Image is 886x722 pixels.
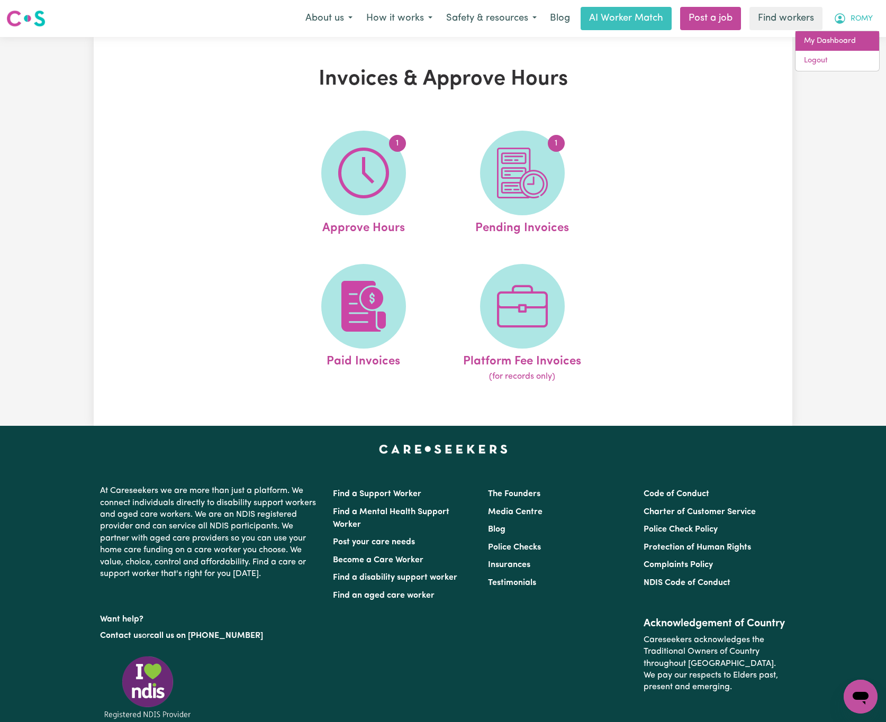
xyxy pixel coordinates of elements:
button: My Account [827,7,880,30]
a: Blog [544,7,576,30]
a: Complaints Policy [644,561,713,569]
a: Police Check Policy [644,525,718,534]
span: 1 [389,135,406,152]
a: Platform Fee Invoices(for records only) [446,264,599,383]
a: Protection of Human Rights [644,543,751,552]
p: At Careseekers we are more than just a platform. We connect individuals directly to disability su... [100,481,320,584]
a: Approve Hours [287,131,440,237]
a: Become a Care Worker [333,556,423,564]
p: Want help? [100,609,320,625]
button: How it works [359,7,439,30]
a: My Dashboard [795,31,879,51]
a: Post your care needs [333,538,415,546]
span: Pending Invoices [475,215,569,237]
a: Find an aged care worker [333,591,435,600]
a: Testimonials [488,579,536,587]
a: Media Centre [488,508,543,516]
span: ROMY [851,13,873,25]
a: Post a job [680,7,741,30]
span: (for records only) [489,370,555,383]
a: Police Checks [488,543,541,552]
a: Charter of Customer Service [644,508,756,516]
button: About us [299,7,359,30]
a: Find a Support Worker [333,490,421,498]
a: Find a Mental Health Support Worker [333,508,449,529]
a: Careseekers home page [379,445,508,453]
span: Paid Invoices [327,349,400,371]
iframe: Button to launch messaging window [844,680,878,714]
img: Registered NDIS provider [100,654,195,720]
a: Paid Invoices [287,264,440,383]
h2: Acknowledgement of Country [644,617,786,630]
span: Platform Fee Invoices [463,349,581,371]
a: Careseekers logo [6,6,46,31]
img: Careseekers logo [6,9,46,28]
button: Safety & resources [439,7,544,30]
a: Insurances [488,561,530,569]
a: AI Worker Match [581,7,672,30]
h1: Invoices & Approve Hours [216,67,670,92]
a: Find workers [749,7,822,30]
p: Careseekers acknowledges the Traditional Owners of Country throughout [GEOGRAPHIC_DATA]. We pay o... [644,630,786,698]
span: Approve Hours [322,215,405,237]
p: or [100,626,320,646]
a: Code of Conduct [644,490,709,498]
a: call us on [PHONE_NUMBER] [150,632,263,640]
a: Contact us [100,632,142,640]
a: The Founders [488,490,540,498]
a: NDIS Code of Conduct [644,579,730,587]
a: Blog [488,525,505,534]
a: Pending Invoices [446,131,599,237]
a: Find a disability support worker [333,573,457,582]
a: Logout [795,51,879,71]
div: My Account [795,31,880,71]
span: 1 [548,135,565,152]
